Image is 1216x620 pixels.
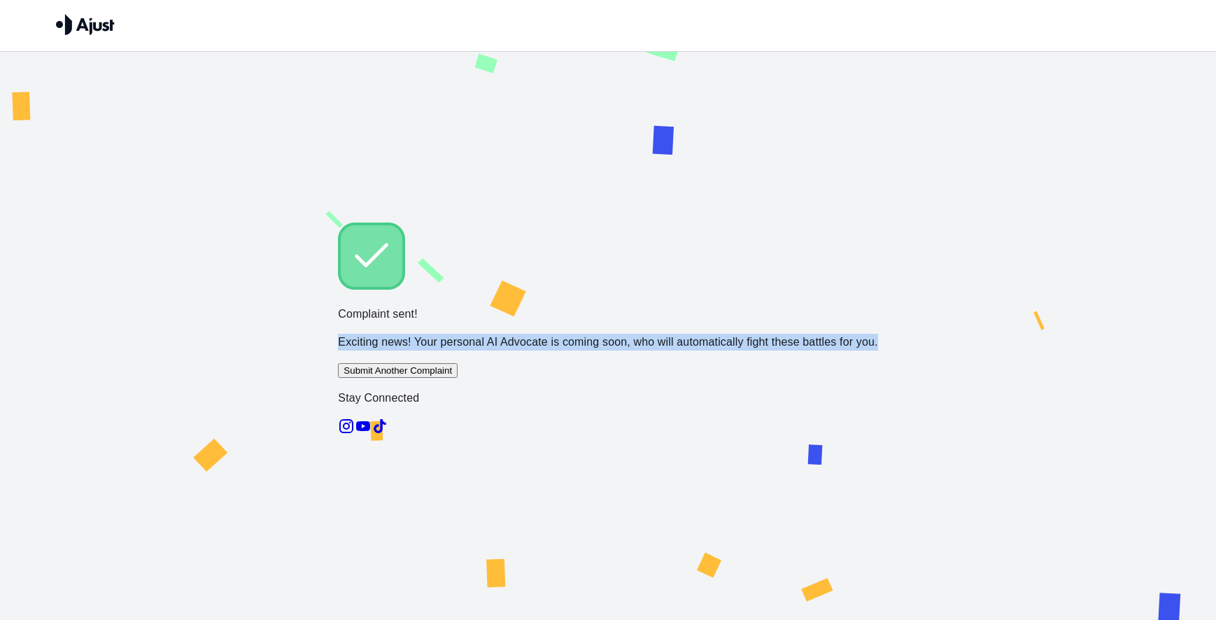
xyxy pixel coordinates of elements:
[338,334,877,351] p: Exciting news! Your personal AI Advocate is coming soon, who will automatically fight these battl...
[338,390,877,407] p: Stay Connected
[338,223,405,290] img: Check!
[56,14,115,35] img: Ajust
[338,306,877,323] p: Complaint sent!
[338,363,458,378] button: Submit Another Complaint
